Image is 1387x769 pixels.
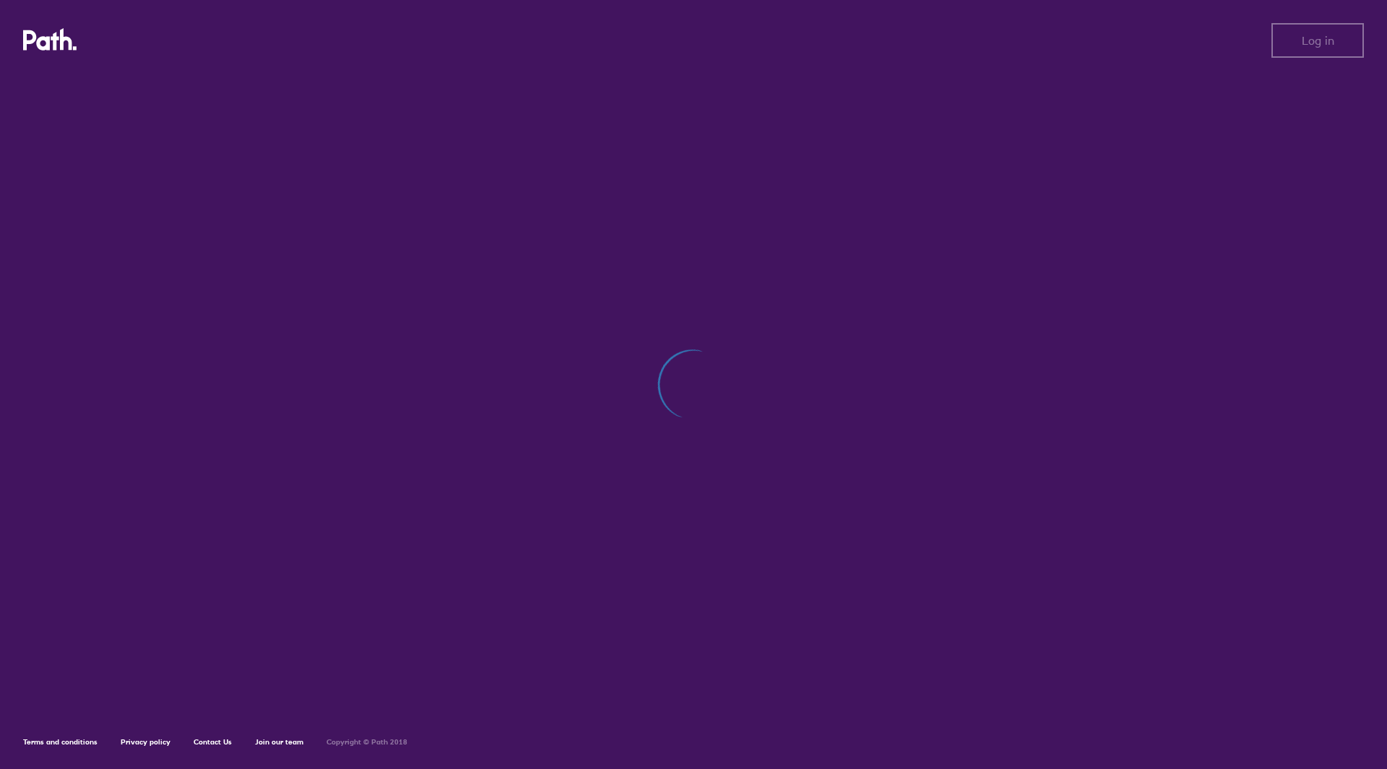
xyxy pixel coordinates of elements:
span: Log in [1302,34,1334,47]
a: Join our team [255,737,303,747]
h6: Copyright © Path 2018 [327,738,407,747]
a: Privacy policy [121,737,170,747]
a: Contact Us [194,737,232,747]
a: Terms and conditions [23,737,98,747]
button: Log in [1271,23,1364,58]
